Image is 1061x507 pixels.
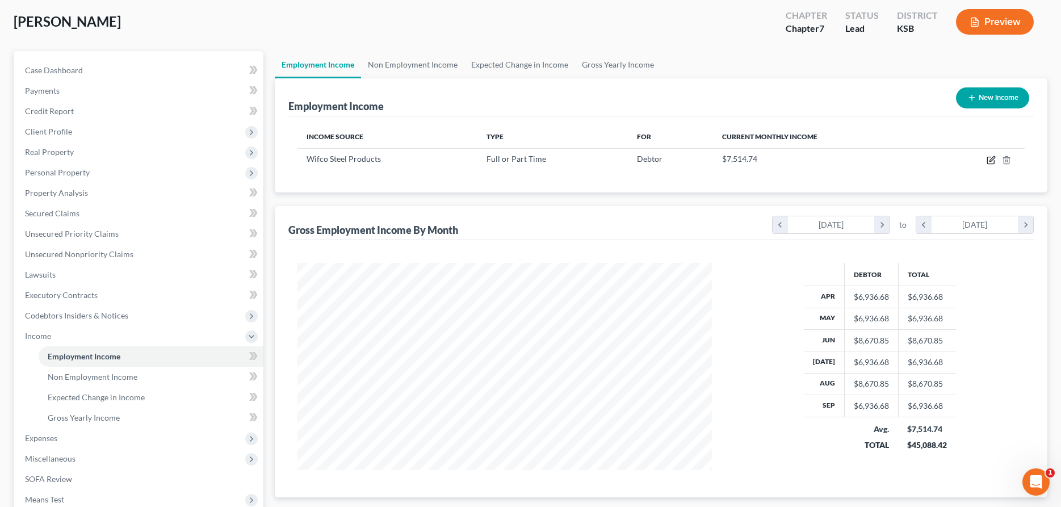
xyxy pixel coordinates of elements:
a: SOFA Review [16,469,263,489]
td: $8,670.85 [898,329,956,351]
th: Total [898,263,956,286]
a: Gross Yearly Income [39,408,263,428]
div: $6,936.68 [854,357,889,368]
th: Aug [804,373,845,395]
a: Credit Report [16,101,263,121]
span: Case Dashboard [25,65,83,75]
span: Income Source [307,132,363,141]
span: Client Profile [25,127,72,136]
div: $8,670.85 [854,335,889,346]
span: Personal Property [25,167,90,177]
div: Lead [845,22,879,35]
span: Secured Claims [25,208,79,218]
a: Property Analysis [16,183,263,203]
div: Employment Income [288,99,384,113]
i: chevron_right [874,216,890,233]
div: Chapter [786,22,827,35]
button: Preview [956,9,1034,35]
span: Means Test [25,495,64,504]
div: Avg. [853,424,889,435]
span: [PERSON_NAME] [14,13,121,30]
div: Status [845,9,879,22]
th: Apr [804,286,845,308]
i: chevron_left [773,216,788,233]
span: Current Monthly Income [722,132,817,141]
a: Payments [16,81,263,101]
span: Miscellaneous [25,454,76,463]
span: 7 [819,23,824,33]
div: District [897,9,938,22]
a: Case Dashboard [16,60,263,81]
th: May [804,308,845,329]
th: Debtor [844,263,898,286]
div: TOTAL [853,439,889,451]
th: Jun [804,329,845,351]
a: Expected Change in Income [39,387,263,408]
span: Gross Yearly Income [48,413,120,422]
div: [DATE] [932,216,1018,233]
span: Wifco Steel Products [307,154,381,164]
span: Employment Income [48,351,120,361]
td: $6,936.68 [898,351,956,373]
a: Secured Claims [16,203,263,224]
a: Employment Income [275,51,361,78]
span: Lawsuits [25,270,56,279]
a: Unsecured Priority Claims [16,224,263,244]
span: Type [487,132,504,141]
span: Unsecured Priority Claims [25,229,119,238]
div: $45,088.42 [907,439,947,451]
button: New Income [956,87,1029,108]
td: $6,936.68 [898,286,956,308]
th: [DATE] [804,351,845,373]
div: Gross Employment Income By Month [288,223,458,237]
span: Full or Part Time [487,154,546,164]
td: $8,670.85 [898,373,956,395]
span: Unsecured Nonpriority Claims [25,249,133,259]
div: KSB [897,22,938,35]
span: Debtor [637,154,662,164]
span: Non Employment Income [48,372,137,382]
a: Unsecured Nonpriority Claims [16,244,263,265]
i: chevron_right [1018,216,1033,233]
a: Non Employment Income [361,51,464,78]
div: [DATE] [788,216,875,233]
span: Credit Report [25,106,74,116]
td: $6,936.68 [898,395,956,417]
iframe: Intercom live chat [1022,468,1050,496]
a: Executory Contracts [16,285,263,305]
span: For [637,132,651,141]
div: $6,936.68 [854,400,889,412]
span: to [899,219,907,231]
span: Codebtors Insiders & Notices [25,311,128,320]
span: Income [25,331,51,341]
div: $8,670.85 [854,378,889,389]
span: Expenses [25,433,57,443]
a: Employment Income [39,346,263,367]
span: $7,514.74 [722,154,757,164]
a: Gross Yearly Income [575,51,661,78]
a: Non Employment Income [39,367,263,387]
span: Property Analysis [25,188,88,198]
span: Payments [25,86,60,95]
a: Expected Change in Income [464,51,575,78]
a: Lawsuits [16,265,263,285]
span: 1 [1046,468,1055,477]
span: SOFA Review [25,474,72,484]
span: Real Property [25,147,74,157]
i: chevron_left [916,216,932,233]
div: Chapter [786,9,827,22]
div: $6,936.68 [854,313,889,324]
th: Sep [804,395,845,417]
span: Expected Change in Income [48,392,145,402]
div: $7,514.74 [907,424,947,435]
td: $6,936.68 [898,308,956,329]
span: Executory Contracts [25,290,98,300]
div: $6,936.68 [854,291,889,303]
